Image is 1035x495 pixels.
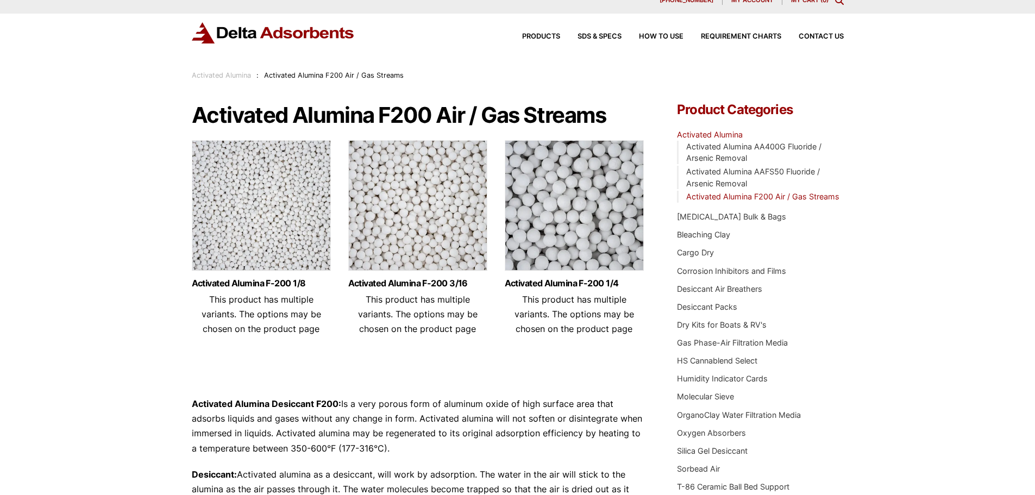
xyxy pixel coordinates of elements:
a: Activated Alumina F-200 3/16 [348,279,487,288]
a: Activated Alumina [192,71,251,79]
a: Activated Alumina AAFS50 Fluoride / Arsenic Removal [686,167,820,188]
h1: Activated Alumina F200 Air / Gas Streams [192,103,645,127]
a: Activated Alumina AA400G Fluoride / Arsenic Removal [686,142,821,163]
a: Activated Alumina F-200 1/4 [505,279,644,288]
a: Desiccant Air Breathers [677,284,762,293]
span: This product has multiple variants. The options may be chosen on the product page [515,294,634,334]
a: How to Use [622,33,683,40]
a: Corrosion Inhibitors and Films [677,266,786,275]
a: [MEDICAL_DATA] Bulk & Bags [677,212,786,221]
a: Sorbead Air [677,464,720,473]
img: Delta Adsorbents [192,22,355,43]
a: Oxygen Absorbers [677,428,746,437]
a: Molecular Sieve [677,392,734,401]
a: Gas Phase-Air Filtration Media [677,338,788,347]
p: Is a very porous form of aluminum oxide of high surface area that adsorbs liquids and gases witho... [192,397,645,456]
strong: Activated Alumina Desiccant F200: [192,398,341,409]
a: Cargo Dry [677,248,714,257]
a: Silica Gel Desiccant [677,446,748,455]
a: Activated Alumina [677,130,743,139]
a: Requirement Charts [683,33,781,40]
span: Activated Alumina F200 Air / Gas Streams [264,71,404,79]
a: T-86 Ceramic Ball Bed Support [677,482,789,491]
strong: Desiccant: [192,469,237,480]
span: SDS & SPECS [578,33,622,40]
a: SDS & SPECS [560,33,622,40]
a: Desiccant Packs [677,302,737,311]
span: This product has multiple variants. The options may be chosen on the product page [202,294,321,334]
a: Products [505,33,560,40]
span: Products [522,33,560,40]
span: Contact Us [799,33,844,40]
a: Humidity Indicator Cards [677,374,768,383]
a: Activated Alumina F-200 1/8 [192,279,331,288]
a: Activated Alumina F200 Air / Gas Streams [686,192,839,201]
span: : [256,71,259,79]
h4: Product Categories [677,103,843,116]
span: This product has multiple variants. The options may be chosen on the product page [358,294,478,334]
a: Dry Kits for Boats & RV's [677,320,767,329]
a: OrganoClay Water Filtration Media [677,410,801,419]
span: How to Use [639,33,683,40]
a: Contact Us [781,33,844,40]
a: HS Cannablend Select [677,356,757,365]
span: Requirement Charts [701,33,781,40]
a: Bleaching Clay [677,230,730,239]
